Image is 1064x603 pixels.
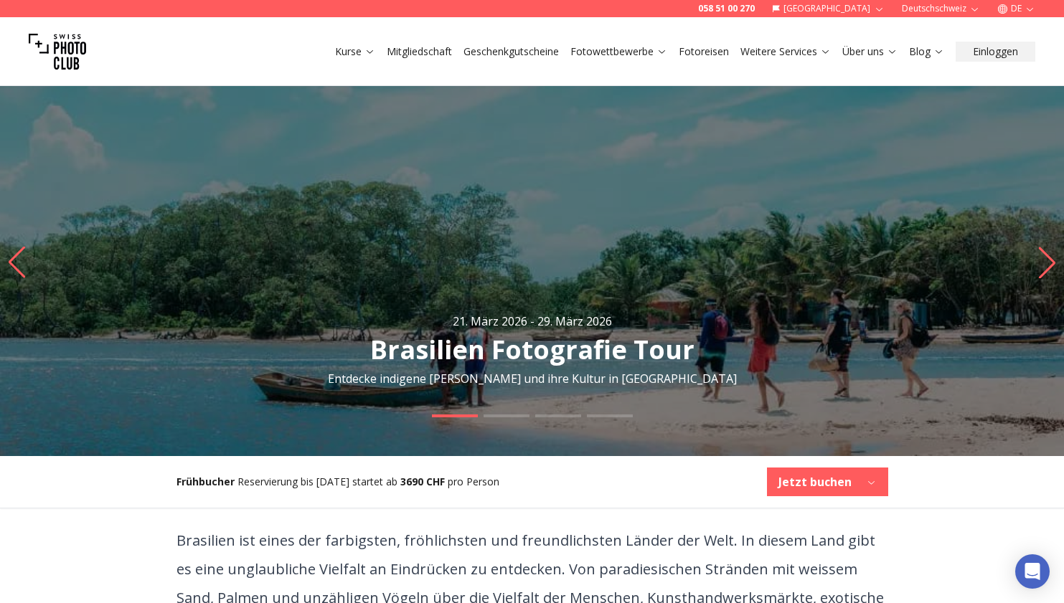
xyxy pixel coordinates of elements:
[735,42,837,62] button: Weitere Services
[1015,554,1050,589] div: Open Intercom Messenger
[458,42,565,62] button: Geschenkgutscheine
[448,475,499,488] span: pro Person
[463,44,559,59] a: Geschenkgutscheine
[570,44,667,59] a: Fotowettbewerbe
[370,336,695,364] h1: Brasilien Fotografie Tour
[956,42,1035,62] button: Einloggen
[903,42,950,62] button: Blog
[29,23,86,80] img: Swiss photo club
[176,475,235,488] b: Frühbucher
[842,44,898,59] a: Über uns
[767,467,888,496] button: Jetzt buchen
[565,42,673,62] button: Fotowettbewerbe
[387,44,452,59] a: Mitgliedschaft
[400,475,445,488] b: 3690 CHF
[453,313,612,330] div: 21. März 2026 - 29. März 2026
[740,44,831,59] a: Weitere Services
[381,42,458,62] button: Mitgliedschaft
[679,44,729,59] a: Fotoreisen
[698,3,755,14] a: 058 51 00 270
[673,42,735,62] button: Fotoreisen
[909,44,944,59] a: Blog
[329,42,381,62] button: Kurse
[837,42,903,62] button: Über uns
[237,475,397,488] span: Reservierung bis [DATE] startet ab
[778,473,852,490] b: Jetzt buchen
[335,44,375,59] a: Kurse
